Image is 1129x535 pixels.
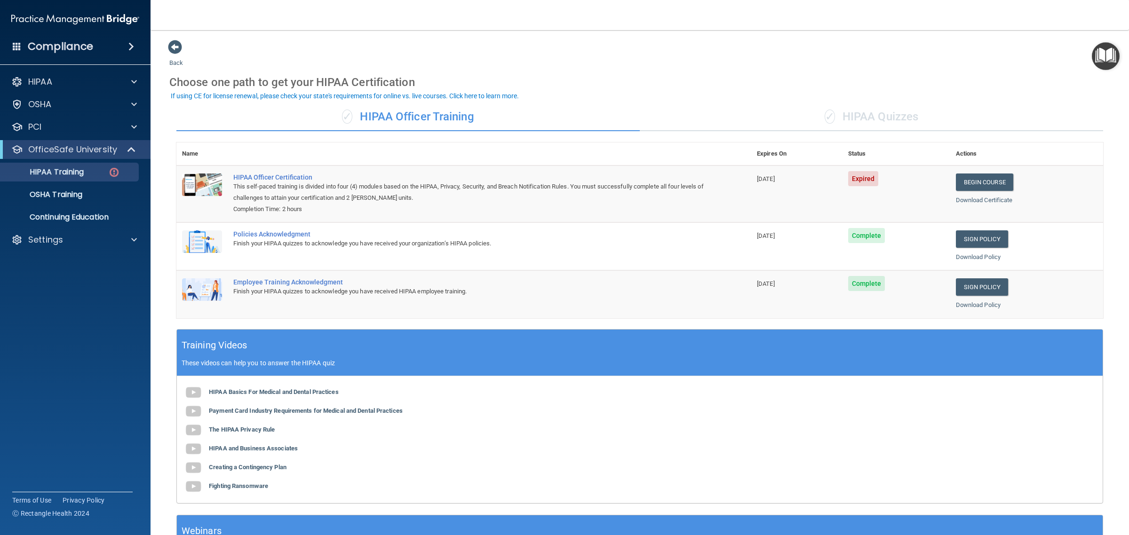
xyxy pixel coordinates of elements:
[11,76,137,87] a: HIPAA
[12,496,51,505] a: Terms of Use
[169,69,1110,96] div: Choose one path to get your HIPAA Certification
[6,212,135,222] p: Continuing Education
[184,383,203,402] img: gray_youtube_icon.38fcd6cc.png
[184,477,203,496] img: gray_youtube_icon.38fcd6cc.png
[184,458,203,477] img: gray_youtube_icon.38fcd6cc.png
[848,276,885,291] span: Complete
[1092,42,1120,70] button: Open Resource Center
[184,402,203,421] img: gray_youtube_icon.38fcd6cc.png
[956,197,1013,204] a: Download Certificate
[176,142,228,165] th: Name
[184,440,203,458] img: gray_youtube_icon.38fcd6cc.png
[843,142,950,165] th: Status
[28,121,41,133] p: PCI
[28,40,93,53] h4: Compliance
[233,278,704,286] div: Employee Training Acknowledgment
[956,230,1008,248] a: Sign Policy
[757,280,775,287] span: [DATE]
[28,234,63,245] p: Settings
[6,167,84,177] p: HIPAA Training
[209,464,286,471] b: Creating a Contingency Plan
[11,144,136,155] a: OfficeSafe University
[28,144,117,155] p: OfficeSafe University
[233,286,704,297] div: Finish your HIPAA quizzes to acknowledge you have received HIPAA employee training.
[182,337,247,354] h5: Training Videos
[28,76,52,87] p: HIPAA
[956,301,1001,308] a: Download Policy
[63,496,105,505] a: Privacy Policy
[342,110,352,124] span: ✓
[12,509,89,518] span: Ⓒ Rectangle Health 2024
[233,204,704,215] div: Completion Time: 2 hours
[757,175,775,182] span: [DATE]
[950,142,1103,165] th: Actions
[182,359,1098,367] p: These videos can help you to answer the HIPAA quiz
[209,388,339,395] b: HIPAA Basics For Medical and Dental Practices
[184,421,203,440] img: gray_youtube_icon.38fcd6cc.png
[640,103,1103,131] div: HIPAA Quizzes
[233,230,704,238] div: Policies Acknowledgment
[108,166,120,178] img: danger-circle.6113f641.png
[209,407,403,414] b: Payment Card Industry Requirements for Medical and Dental Practices
[176,103,640,131] div: HIPAA Officer Training
[169,91,520,101] button: If using CE for license renewal, please check your state's requirements for online vs. live cours...
[233,173,704,181] a: HIPAA Officer Certification
[171,93,519,99] div: If using CE for license renewal, please check your state's requirements for online vs. live cours...
[956,253,1001,260] a: Download Policy
[11,10,139,29] img: PMB logo
[956,173,1013,191] a: Begin Course
[11,234,137,245] a: Settings
[6,190,82,199] p: OSHA Training
[28,99,52,110] p: OSHA
[757,232,775,239] span: [DATE]
[825,110,835,124] span: ✓
[233,238,704,249] div: Finish your HIPAA quizzes to acknowledge you have received your organization’s HIPAA policies.
[848,228,885,243] span: Complete
[209,482,268,489] b: Fighting Ransomware
[209,426,275,433] b: The HIPAA Privacy Rule
[169,48,183,66] a: Back
[233,181,704,204] div: This self-paced training is divided into four (4) modules based on the HIPAA, Privacy, Security, ...
[956,278,1008,296] a: Sign Policy
[209,445,298,452] b: HIPAA and Business Associates
[11,121,137,133] a: PCI
[848,171,879,186] span: Expired
[11,99,137,110] a: OSHA
[751,142,843,165] th: Expires On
